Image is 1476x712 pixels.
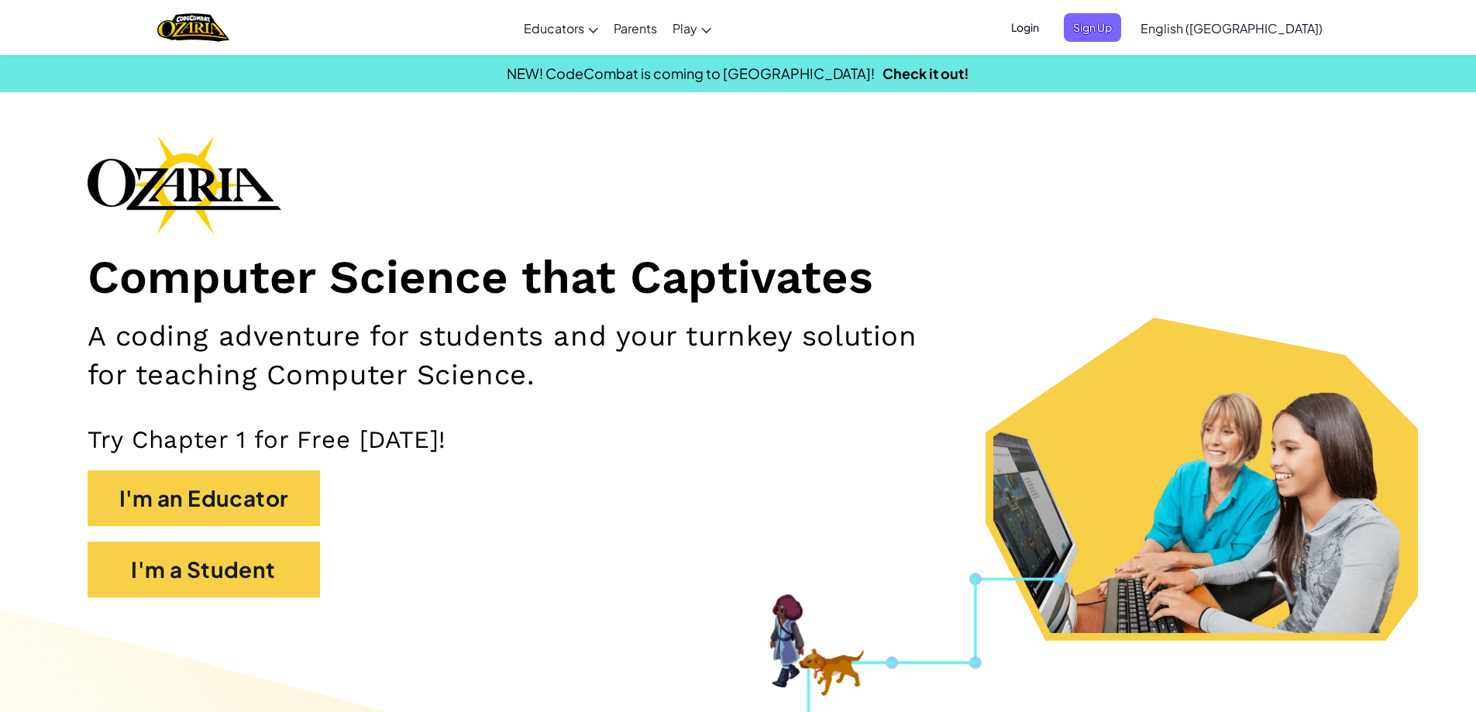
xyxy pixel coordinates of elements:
[88,135,281,234] img: Ozaria branding logo
[1141,20,1323,36] span: English ([GEOGRAPHIC_DATA])
[1002,13,1048,42] button: Login
[883,64,969,82] a: Check it out!
[88,317,960,394] h2: A coding adventure for students and your turnkey solution for teaching Computer Science.
[88,470,320,526] button: I'm an Educator
[673,20,697,36] span: Play
[516,7,606,49] a: Educators
[88,542,320,597] button: I'm a Student
[1064,13,1121,42] button: Sign Up
[1133,7,1330,49] a: English ([GEOGRAPHIC_DATA])
[507,64,875,82] span: NEW! CodeCombat is coming to [GEOGRAPHIC_DATA]!
[157,12,229,43] img: Home
[88,249,1389,306] h1: Computer Science that Captivates
[88,425,1389,455] p: Try Chapter 1 for Free [DATE]!
[665,7,719,49] a: Play
[157,12,229,43] a: Ozaria by CodeCombat logo
[524,20,584,36] span: Educators
[606,7,665,49] a: Parents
